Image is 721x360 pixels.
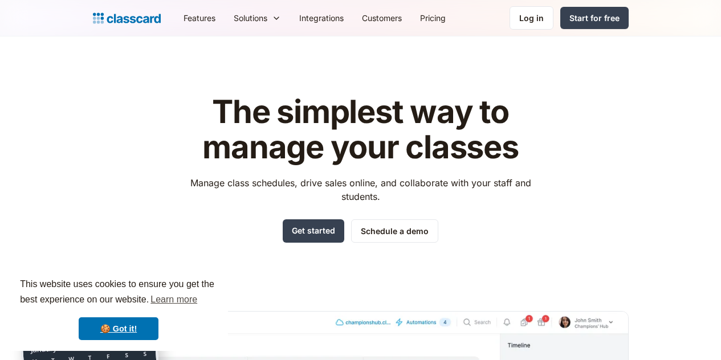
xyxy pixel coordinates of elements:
[180,176,541,203] p: Manage class schedules, drive sales online, and collaborate with your staff and students.
[351,219,438,243] a: Schedule a demo
[290,5,353,31] a: Integrations
[149,291,199,308] a: learn more about cookies
[353,5,411,31] a: Customers
[79,317,158,340] a: dismiss cookie message
[9,267,228,351] div: cookieconsent
[569,12,620,24] div: Start for free
[411,5,455,31] a: Pricing
[174,5,225,31] a: Features
[283,219,344,243] a: Get started
[510,6,553,30] a: Log in
[20,277,217,308] span: This website uses cookies to ensure you get the best experience on our website.
[93,10,161,26] a: Logo
[180,95,541,165] h1: The simplest way to manage your classes
[519,12,544,24] div: Log in
[234,12,267,24] div: Solutions
[225,5,290,31] div: Solutions
[560,7,629,29] a: Start for free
